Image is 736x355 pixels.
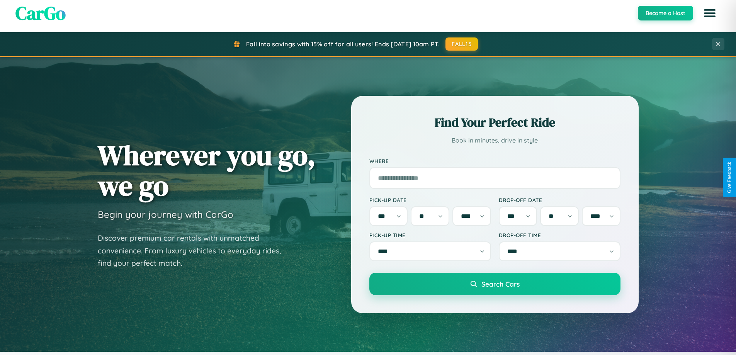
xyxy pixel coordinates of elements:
button: Search Cars [369,273,620,295]
label: Drop-off Date [499,197,620,203]
button: Become a Host [638,6,693,20]
h2: Find Your Perfect Ride [369,114,620,131]
button: FALL15 [445,37,478,51]
label: Pick-up Time [369,232,491,238]
h1: Wherever you go, we go [98,140,316,201]
span: CarGo [15,0,66,26]
button: Open menu [699,2,721,24]
p: Book in minutes, drive in style [369,135,620,146]
label: Where [369,158,620,164]
h3: Begin your journey with CarGo [98,209,233,220]
div: Give Feedback [727,162,732,193]
p: Discover premium car rentals with unmatched convenience. From luxury vehicles to everyday rides, ... [98,232,291,270]
span: Search Cars [481,280,520,288]
label: Drop-off Time [499,232,620,238]
span: Fall into savings with 15% off for all users! Ends [DATE] 10am PT. [246,40,440,48]
label: Pick-up Date [369,197,491,203]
